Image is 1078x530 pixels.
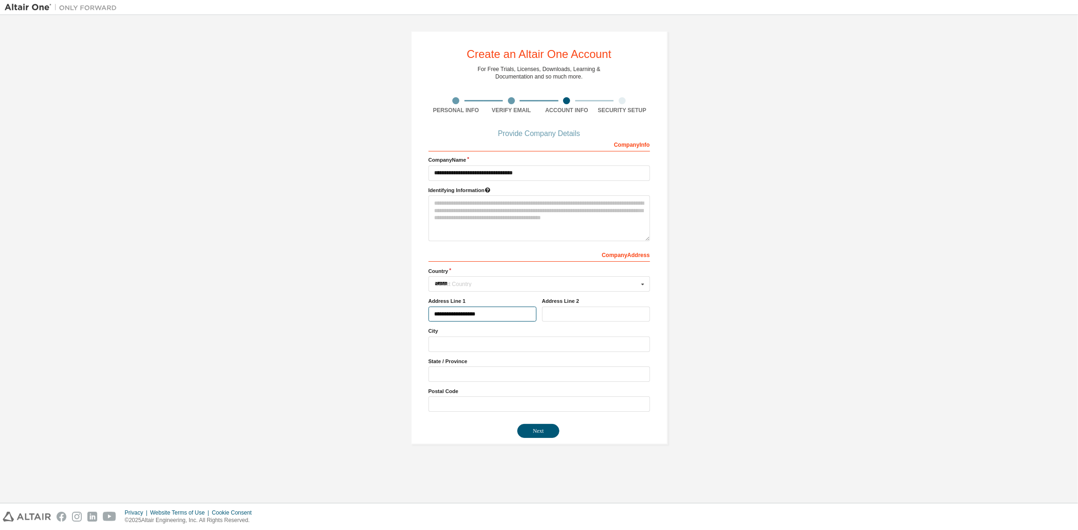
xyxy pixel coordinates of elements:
[428,186,650,194] label: Please provide any information that will help our support team identify your company. Email and n...
[150,509,212,516] div: Website Terms of Use
[428,131,650,136] div: Provide Company Details
[428,387,650,395] label: Postal Code
[435,281,638,287] div: Select Country
[542,297,650,305] label: Address Line 2
[57,512,66,522] img: facebook.svg
[478,65,600,80] div: For Free Trials, Licenses, Downloads, Learning & Documentation and so much more.
[428,107,484,114] div: Personal Info
[539,107,595,114] div: Account Info
[428,297,536,305] label: Address Line 1
[87,512,97,522] img: linkedin.svg
[125,516,257,524] p: © 2025 Altair Engineering, Inc. All Rights Reserved.
[212,509,257,516] div: Cookie Consent
[428,156,650,164] label: Company Name
[5,3,121,12] img: Altair One
[517,424,559,438] button: Next
[3,512,51,522] img: altair_logo.svg
[103,512,116,522] img: youtube.svg
[72,512,82,522] img: instagram.svg
[484,107,539,114] div: Verify Email
[594,107,650,114] div: Security Setup
[428,247,650,262] div: Company Address
[125,509,150,516] div: Privacy
[428,358,650,365] label: State / Province
[428,136,650,151] div: Company Info
[428,327,650,335] label: City
[467,49,612,60] div: Create an Altair One Account
[428,267,650,275] label: Country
